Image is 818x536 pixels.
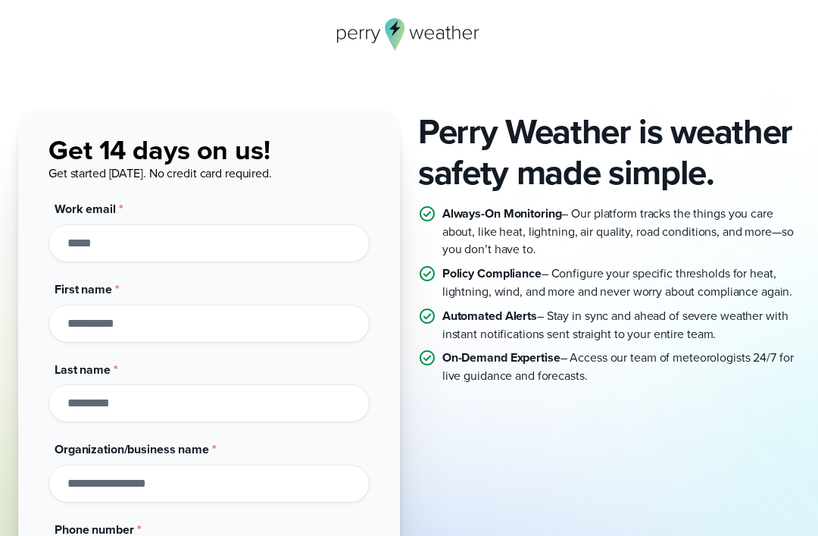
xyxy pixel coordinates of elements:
[442,307,537,324] strong: Automated Alerts
[55,440,209,458] span: Organization/business name
[442,265,542,282] strong: Policy Compliance
[418,111,800,193] h2: Perry Weather is weather safety made simple.
[55,200,116,218] span: Work email
[48,130,270,170] span: Get 14 days on us!
[442,265,800,301] p: – Configure your specific thresholds for heat, lightning, wind, and more and never worry about co...
[442,349,560,366] strong: On-Demand Expertise
[55,361,111,378] span: Last name
[55,281,112,298] span: First name
[442,307,800,343] p: – Stay in sync and ahead of severe weather with instant notifications sent straight to your entir...
[442,205,562,222] strong: Always-On Monitoring
[48,165,272,182] span: Get started [DATE]. No credit card required.
[442,205,800,259] p: – Our platform tracks the things you care about, like heat, lightning, air quality, road conditio...
[442,349,800,385] p: – Access our team of meteorologists 24/7 for live guidance and forecasts.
